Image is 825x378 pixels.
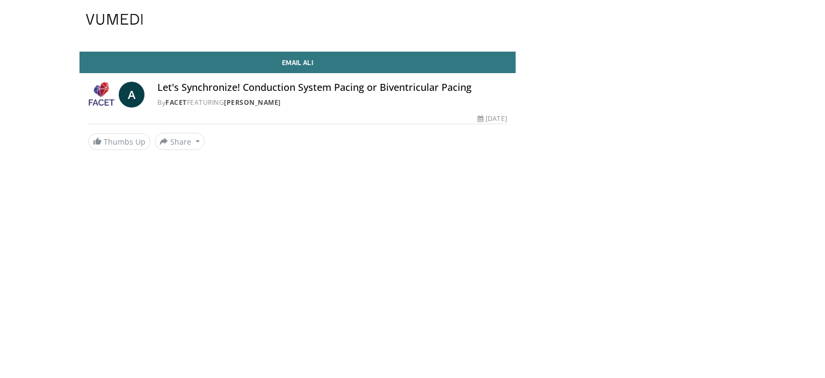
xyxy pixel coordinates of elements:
[119,82,144,108] a: A
[157,82,506,94] h4: Let's Synchronize! Conduction System Pacing or Biventricular Pacing
[224,98,281,107] a: [PERSON_NAME]
[477,114,506,124] div: [DATE]
[157,98,506,108] div: By FEATURING
[86,14,143,25] img: VuMedi Logo
[79,52,516,73] a: Email Ali
[88,82,114,108] img: FACET
[88,133,150,150] a: Thumbs Up
[155,133,205,150] button: Share
[165,98,187,107] a: FACET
